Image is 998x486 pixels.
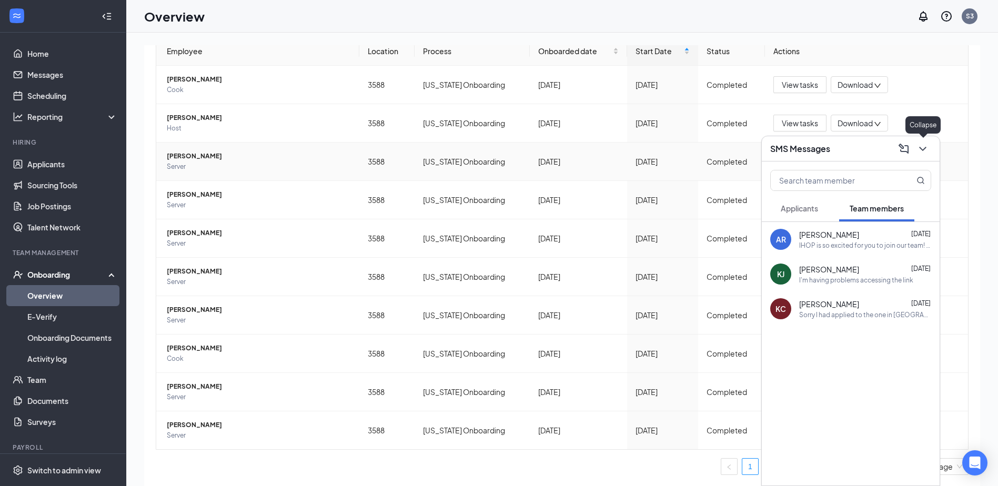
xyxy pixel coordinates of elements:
div: KJ [777,269,784,279]
span: Server [167,392,351,402]
div: [DATE] [538,424,619,436]
span: Onboarded date [538,45,611,57]
td: [US_STATE] Onboarding [415,143,530,181]
h1: Overview [144,7,205,25]
h3: SMS Messages [770,143,830,155]
span: [PERSON_NAME] [167,420,351,430]
td: 3588 [359,411,415,449]
td: 3588 [359,373,415,411]
button: ChevronDown [914,140,931,157]
div: Team Management [13,248,115,257]
a: Sourcing Tools [27,175,117,196]
span: Cook [167,85,351,95]
div: Collapse [905,116,941,134]
button: left [721,458,738,475]
span: [PERSON_NAME] [167,228,351,238]
span: Applicants [781,204,818,213]
div: [DATE] [538,309,619,321]
div: [DATE] [636,117,690,129]
div: [DATE] [636,271,690,282]
span: [DATE] [911,299,931,307]
div: [DATE] [538,79,619,90]
span: Cook [167,353,351,364]
div: Completed [707,271,757,282]
td: [US_STATE] Onboarding [415,104,530,143]
th: Status [698,37,765,66]
span: View tasks [782,79,818,90]
div: Completed [707,424,757,436]
span: [PERSON_NAME] [167,74,351,85]
div: [DATE] [636,156,690,167]
li: 1 [742,458,759,475]
td: 3588 [359,66,415,104]
span: Server [167,315,351,326]
span: down [874,120,881,128]
a: Overview [27,285,117,306]
div: Completed [707,309,757,321]
button: View tasks [773,115,826,131]
div: Completed [707,156,757,167]
svg: ComposeMessage [898,143,910,155]
svg: Notifications [917,10,930,23]
div: [DATE] [538,194,619,206]
a: Home [27,43,117,64]
span: Server [167,161,351,172]
div: [DATE] [636,348,690,359]
th: Employee [156,37,359,66]
a: Messages [27,64,117,85]
th: Location [359,37,415,66]
div: Page Size [914,458,969,475]
a: Team [27,369,117,390]
span: Server [167,200,351,210]
span: 10 / page [921,459,962,474]
svg: MagnifyingGlass [916,176,925,185]
a: Job Postings [27,196,117,217]
div: [DATE] [538,232,619,244]
div: I'm having problems accessing the link [799,276,913,285]
a: Applicants [27,154,117,175]
div: [DATE] [538,156,619,167]
span: [PERSON_NAME] [167,113,351,123]
th: Process [415,37,530,66]
span: [PERSON_NAME] [167,266,351,277]
a: Scheduling [27,85,117,106]
td: 3588 [359,104,415,143]
svg: Settings [13,465,23,475]
div: Sorry I had applied to the one in [GEOGRAPHIC_DATA] because I am a student and was hoping to go s... [799,310,931,319]
div: [DATE] [538,348,619,359]
span: [DATE] [911,265,931,272]
span: [PERSON_NAME] [799,299,859,309]
span: left [726,464,732,470]
div: Completed [707,194,757,206]
td: [US_STATE] Onboarding [415,373,530,411]
div: [DATE] [636,309,690,321]
div: [DATE] [636,232,690,244]
input: Search team member [771,170,895,190]
span: [PERSON_NAME] [167,189,351,200]
div: AR [776,234,786,245]
a: Talent Network [27,217,117,238]
svg: Analysis [13,112,23,122]
span: [PERSON_NAME] [167,343,351,353]
td: 3588 [359,181,415,219]
span: Host [167,123,351,134]
div: Switch to admin view [27,465,101,475]
div: [DATE] [538,117,619,129]
td: [US_STATE] Onboarding [415,411,530,449]
div: Completed [707,79,757,90]
span: View tasks [782,117,818,129]
div: Payroll [13,443,115,452]
svg: QuestionInfo [940,10,953,23]
a: Documents [27,390,117,411]
div: [DATE] [636,194,690,206]
td: [US_STATE] Onboarding [415,296,530,335]
div: Completed [707,117,757,129]
button: View tasks [773,76,826,93]
span: Team members [850,204,904,213]
svg: ChevronDown [916,143,929,155]
div: KC [775,303,786,314]
a: Onboarding Documents [27,327,117,348]
div: [DATE] [538,271,619,282]
div: S3 [966,12,974,21]
span: [DATE] [911,230,931,238]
